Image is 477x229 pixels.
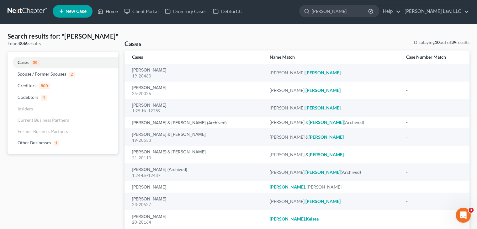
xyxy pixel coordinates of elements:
[132,132,206,137] a: [PERSON_NAME] & [PERSON_NAME]
[305,105,341,110] em: [PERSON_NAME]
[132,86,166,90] a: [PERSON_NAME]
[401,51,469,64] th: Case Number Match
[132,197,166,201] a: [PERSON_NAME]
[8,114,118,126] a: Current Business Partners
[312,5,369,17] input: Search by name...
[435,40,440,45] strong: 10
[406,134,462,140] div: -
[451,40,456,45] strong: 39
[305,88,341,93] em: [PERSON_NAME]
[309,120,344,125] em: [PERSON_NAME]
[8,32,118,40] h4: Search results for: "[PERSON_NAME]"
[8,103,118,114] a: Insiders
[132,108,260,114] div: 1:25-bk-12289
[406,70,462,76] div: -
[406,152,462,158] div: -
[309,152,344,157] em: [PERSON_NAME]
[132,91,260,97] div: 25-20326
[132,219,260,225] div: 20-20164
[18,117,69,123] span: Current Business Partners
[270,169,396,175] div: [PERSON_NAME], (Archived)
[66,9,87,14] span: New Case
[305,70,341,75] em: [PERSON_NAME]
[456,208,471,223] iframe: Intercom live chat
[8,92,118,103] a: Codebtors4
[132,150,206,154] a: [PERSON_NAME] & [PERSON_NAME]
[8,137,118,149] a: Other Businesses1
[132,173,260,178] div: 1:24-bk-12487
[39,83,50,89] span: 800
[132,137,260,143] div: 19-20533
[8,126,118,137] a: Former Business Partners
[132,202,260,208] div: 23-20527
[132,185,166,189] a: [PERSON_NAME]
[121,6,162,17] a: Client Portal
[54,141,59,146] span: 1
[265,51,401,64] th: Name Match
[132,121,227,125] a: [PERSON_NAME] & [PERSON_NAME] (Archived)
[469,208,474,213] span: 3
[414,39,469,45] div: Displaying out of results
[41,95,47,101] span: 4
[406,119,462,125] div: -
[270,216,305,221] em: [PERSON_NAME]
[270,119,396,125] div: [PERSON_NAME] & (Archived)
[31,60,40,66] span: 39
[18,140,51,145] span: Other Businesses
[270,216,396,222] div: ,
[270,184,396,190] div: , [PERSON_NAME]
[270,184,305,189] em: [PERSON_NAME]
[18,71,66,77] span: Spouse / Former Spouses
[69,72,75,77] span: 2
[406,105,462,111] div: -
[125,51,265,64] th: Cases
[270,87,396,93] div: [PERSON_NAME],
[309,134,344,140] em: [PERSON_NAME]
[132,168,187,172] a: [PERSON_NAME] (Archived)
[8,40,118,47] div: Found results
[406,169,462,175] div: -
[132,103,166,108] a: [PERSON_NAME]
[18,60,29,65] span: Cases
[270,134,396,140] div: [PERSON_NAME] &
[270,152,396,158] div: [PERSON_NAME] &
[18,83,36,88] span: Creditors
[270,198,396,205] div: [PERSON_NAME],
[406,216,462,222] div: -
[306,216,319,221] em: Kelsea
[162,6,210,17] a: Directory Cases
[270,105,396,111] div: [PERSON_NAME],
[380,6,401,17] a: Help
[270,70,396,76] div: [PERSON_NAME],
[210,6,245,17] a: DebtorCC
[132,68,166,72] a: [PERSON_NAME]
[132,155,260,161] div: 21-20110
[8,68,118,80] a: Spouse / Former Spouses2
[94,6,121,17] a: Home
[406,198,462,205] div: -
[132,215,166,219] a: [PERSON_NAME]
[406,87,462,93] div: -
[18,94,38,100] span: Codebtors
[8,80,118,92] a: Creditors800
[8,57,118,68] a: Cases39
[401,6,469,17] a: [PERSON_NAME] Law, LLC
[406,184,462,190] div: -
[305,169,341,175] em: [PERSON_NAME]
[132,73,260,79] div: 19-20460
[125,39,141,48] h4: Cases
[20,41,28,46] strong: 846
[18,129,68,134] span: Former Business Partners
[305,199,341,204] em: [PERSON_NAME]
[18,106,33,111] span: Insiders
